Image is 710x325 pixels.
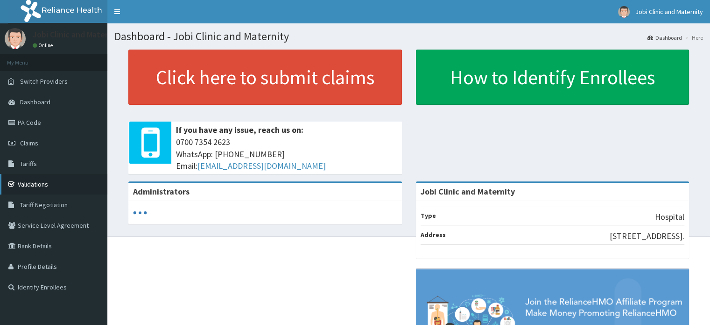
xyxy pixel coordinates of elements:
b: Type [421,211,436,220]
a: Online [33,42,55,49]
img: User Image [618,6,630,18]
h1: Dashboard - Jobi Clinic and Maternity [114,30,703,43]
span: Claims [20,139,38,147]
a: How to Identify Enrollees [416,50,689,105]
b: If you have any issue, reach us on: [176,124,303,135]
a: Click here to submit claims [128,50,402,105]
p: [STREET_ADDRESS]. [610,230,684,242]
b: Administrators [133,186,190,197]
span: Tariffs [20,159,37,168]
span: Tariff Negotiation [20,201,68,209]
a: [EMAIL_ADDRESS][DOMAIN_NAME] [197,160,326,171]
a: Dashboard [647,34,682,42]
p: Hospital [655,211,684,223]
p: Jobi Clinic and Maternity [33,30,122,39]
span: Jobi Clinic and Maternity [635,7,703,16]
span: Dashboard [20,98,50,106]
img: User Image [5,28,26,49]
span: Switch Providers [20,77,68,86]
svg: audio-loading [133,206,147,220]
b: Address [421,231,446,239]
span: 0700 7354 2623 WhatsApp: [PHONE_NUMBER] Email: [176,136,397,172]
li: Here [683,34,703,42]
strong: Jobi Clinic and Maternity [421,186,515,197]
